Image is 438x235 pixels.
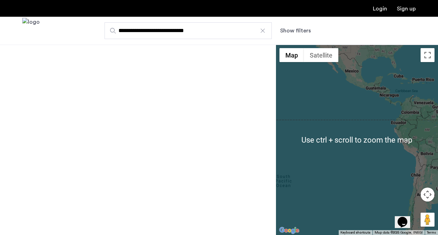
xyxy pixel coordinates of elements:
[22,18,40,44] a: Cazamio Logo
[280,26,311,35] button: Show or hide filters
[278,226,301,235] img: Google
[373,6,387,12] a: Login
[421,48,435,62] button: Toggle fullscreen view
[340,230,370,235] button: Keyboard shortcuts
[421,188,435,202] button: Map camera controls
[279,48,304,62] button: Show street map
[397,6,416,12] a: Registration
[22,18,40,44] img: logo
[395,207,417,228] iframe: chat widget
[421,213,435,227] button: Drag Pegman onto the map to open Street View
[278,226,301,235] a: Open this area in Google Maps (opens a new window)
[105,22,272,39] input: Apartment Search
[375,231,423,234] span: Map data ©2025 Google, INEGI
[427,230,436,235] a: Terms (opens in new tab)
[304,48,338,62] button: Show satellite imagery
